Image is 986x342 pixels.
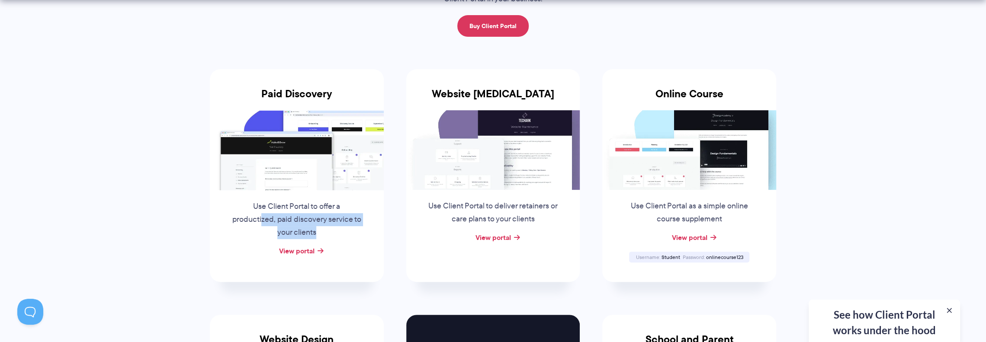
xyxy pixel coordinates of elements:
[406,88,580,110] h3: Website [MEDICAL_DATA]
[602,88,776,110] h3: Online Course
[682,253,704,261] span: Password
[279,246,315,256] a: View portal
[457,15,529,37] a: Buy Client Portal
[661,253,680,261] span: Student
[623,200,755,226] p: Use Client Portal as a simple online course supplement
[17,299,43,325] iframe: Toggle Customer Support
[231,200,363,239] p: Use Client Portal to offer a productized, paid discovery service to your clients
[706,253,743,261] span: onlinecourse123
[210,88,384,110] h3: Paid Discovery
[427,200,559,226] p: Use Client Portal to deliver retainers or care plans to your clients
[671,232,707,243] a: View portal
[475,232,511,243] a: View portal
[636,253,660,261] span: Username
